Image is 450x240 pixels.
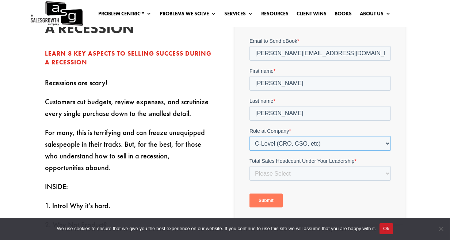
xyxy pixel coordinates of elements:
[98,11,152,19] a: Problem Centric™
[297,11,327,19] a: Client Wins
[380,223,393,234] button: Ok
[249,37,391,214] iframe: Form 0
[45,96,215,127] p: Customers cut budgets, review expenses, and scrutinize every single purchase down to the smallest...
[224,11,253,19] a: Services
[45,127,215,181] p: For many, this is terrifying and can freeze unequipped salespeople in their tracks. But, for the ...
[45,49,215,67] div: Learn 8 Key aspects to selling success during a recession
[45,77,215,96] p: Recessions are scary!
[160,11,216,19] a: Problems We Solve
[45,181,215,200] p: INSIDE:
[57,225,376,232] span: We use cookies to ensure that we give you the best experience on our website. If you continue to ...
[335,11,352,19] a: Books
[437,225,445,232] span: No
[360,11,391,19] a: About Us
[261,11,289,19] a: Resources
[45,200,215,219] p: 1. Intro! Why it’s hard.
